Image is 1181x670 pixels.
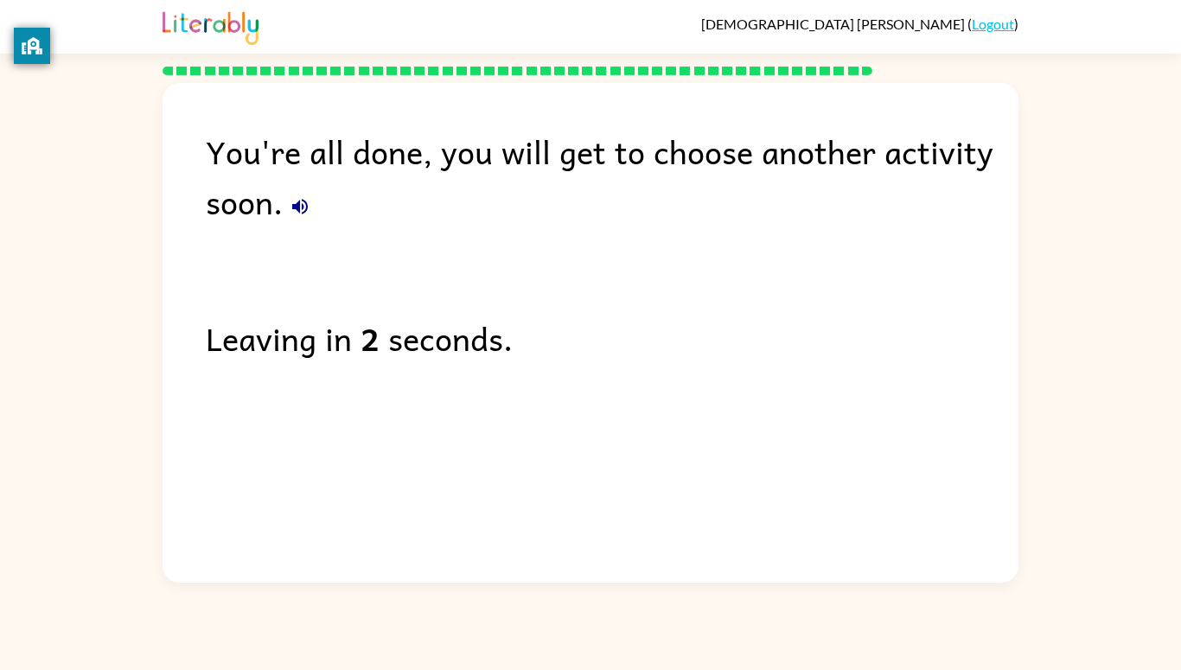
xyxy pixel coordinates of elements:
[14,28,50,64] button: privacy banner
[361,313,380,363] b: 2
[206,313,1018,363] div: Leaving in seconds.
[163,7,259,45] img: Literably
[701,16,1018,32] div: ( )
[701,16,967,32] span: [DEMOGRAPHIC_DATA] [PERSON_NAME]
[206,126,1018,227] div: You're all done, you will get to choose another activity soon.
[972,16,1014,32] a: Logout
